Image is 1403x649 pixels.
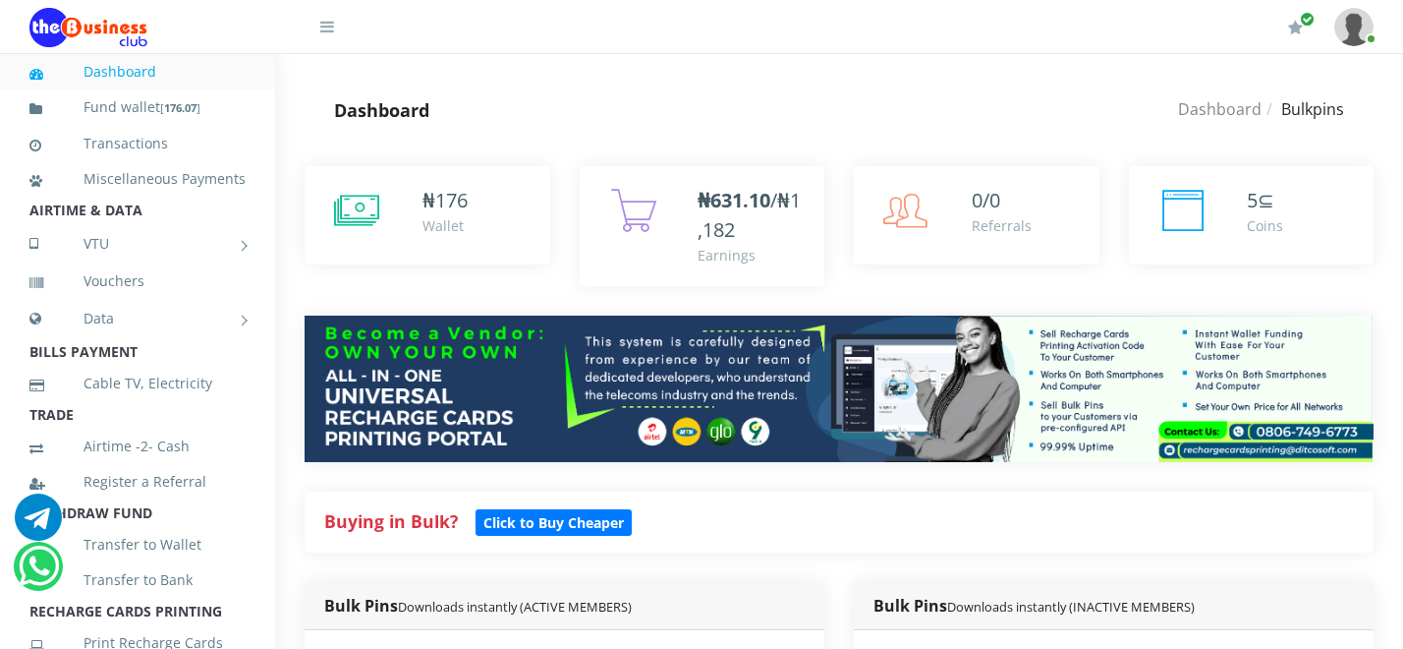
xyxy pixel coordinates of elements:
[29,219,246,268] a: VTU
[398,598,632,616] small: Downloads instantly (ACTIVE MEMBERS)
[164,100,196,115] b: 176.07
[305,166,550,265] a: ₦176 Wallet
[29,361,246,406] a: Cable TV, Electricity
[972,187,1000,213] span: 0/0
[854,166,1099,265] a: 0/0 Referrals
[324,509,458,533] strong: Buying in Bulk?
[160,100,200,115] small: [ ]
[29,259,246,304] a: Vouchers
[29,459,246,504] a: Register a Referral
[29,49,246,94] a: Dashboard
[1247,186,1283,215] div: ⊆
[1288,20,1303,35] i: Renew/Upgrade Subscription
[1262,97,1344,121] li: Bulkpins
[873,595,1195,617] strong: Bulk Pins
[698,187,801,243] span: /₦1,182
[15,508,62,541] a: Chat for support
[334,98,429,122] strong: Dashboard
[972,215,1032,236] div: Referrals
[1178,98,1262,120] a: Dashboard
[1334,8,1374,46] img: User
[324,595,632,617] strong: Bulk Pins
[698,187,770,213] b: ₦631.10
[476,509,632,533] a: Click to Buy Cheaper
[580,166,825,286] a: ₦631.10/₦1,182 Earnings
[305,316,1374,462] img: multitenant_rcp.png
[29,85,246,131] a: Fund wallet[176.07]
[483,513,624,532] b: Click to Buy Cheaper
[1300,12,1315,27] span: Renew/Upgrade Subscription
[435,187,468,213] span: 176
[29,558,246,603] a: Transfer to Bank
[29,424,246,469] a: Airtime -2- Cash
[29,156,246,202] a: Miscellaneous Payments
[1247,187,1258,213] span: 5
[422,215,468,236] div: Wallet
[29,294,246,343] a: Data
[422,186,468,215] div: ₦
[947,598,1195,616] small: Downloads instantly (INACTIVE MEMBERS)
[698,245,806,265] div: Earnings
[19,558,59,590] a: Chat for support
[29,8,147,47] img: Logo
[29,522,246,567] a: Transfer to Wallet
[29,121,246,166] a: Transactions
[1247,215,1283,236] div: Coins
